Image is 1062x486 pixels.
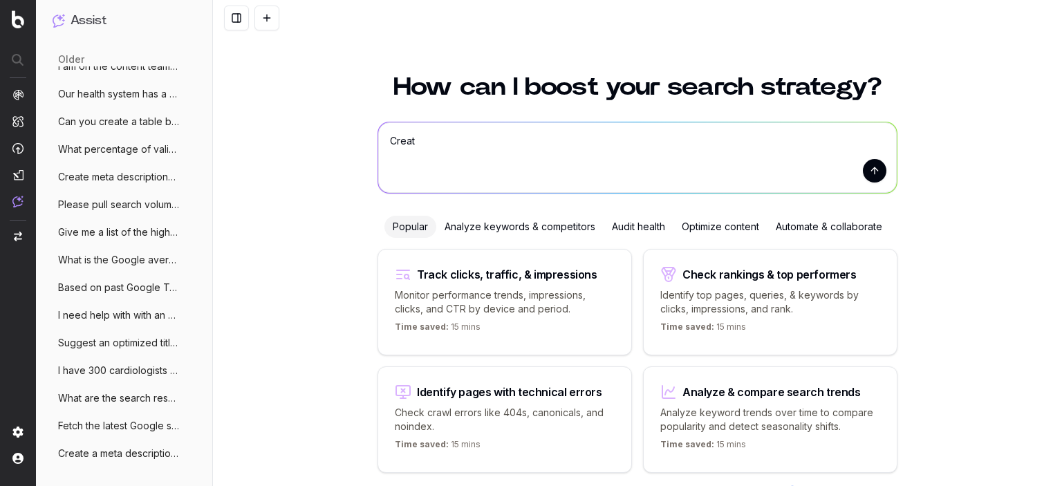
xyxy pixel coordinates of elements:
button: I am on the content team for a [US_STATE] [47,55,202,77]
div: Popular [384,216,436,238]
img: Studio [12,169,24,180]
p: 15 mins [395,439,481,456]
button: Fetch the latest Google search results f [47,415,202,437]
div: Track clicks, traffic, & impressions [417,269,597,280]
span: Fetch the latest Google search results f [58,419,180,433]
div: Analyze & compare search trends [682,386,861,398]
button: I have 300 cardiologists across [US_STATE] [47,359,202,382]
button: What are the search results for "cardiol [47,387,202,409]
span: I have 300 cardiologists across [US_STATE] [58,364,180,377]
h1: Assist [71,11,106,30]
span: Give me a list of the highest volume key [58,225,180,239]
button: Give me a list of the highest volume key [47,221,202,243]
button: Assist [53,11,196,30]
div: Automate & collaborate [767,216,891,238]
span: older [58,53,84,66]
textarea: Creat [378,122,897,193]
span: Please pull search volumes for the follo [58,198,180,212]
span: Create meta descriptions for: [URL] [58,170,180,184]
span: Based on past Google Trends data, what w [58,281,180,295]
span: Create a meta description for this [PERSON_NAME] [58,447,180,460]
img: Setting [12,427,24,438]
div: Analyze keywords & competitors [436,216,604,238]
span: Our health system has a spine treatment [58,87,180,101]
img: Assist [12,196,24,207]
span: What is the Google average search volume [58,253,180,267]
img: Switch project [14,232,22,241]
span: Can you create a table based on fields I [58,115,180,129]
span: Time saved: [660,321,714,332]
img: Activation [12,142,24,154]
button: Based on past Google Trends data, what w [47,277,202,299]
p: 15 mins [660,321,746,338]
p: Analyze keyword trends over time to compare popularity and detect seasonality shifts. [660,406,880,433]
div: Optimize content [673,216,767,238]
p: 15 mins [395,321,481,338]
h1: How can I boost your search strategy? [378,75,897,100]
button: I need help with with an HTML Extract. I [47,304,202,326]
div: Audit health [604,216,673,238]
span: What percentage of valid pages does not [58,142,180,156]
span: Suggest an optimized title and descripti [58,336,180,350]
span: Time saved: [395,321,449,332]
button: Can you create a table based on fields I [47,111,202,133]
button: What percentage of valid pages does not [47,138,202,160]
button: Please pull search volumes for the follo [47,194,202,216]
button: Create meta descriptions for: [URL] [47,166,202,188]
img: Botify logo [12,10,24,28]
span: Time saved: [660,439,714,449]
div: Check rankings & top performers [682,269,857,280]
span: Time saved: [395,439,449,449]
img: My account [12,453,24,464]
img: Intelligence [12,115,24,127]
button: What is the Google average search volume [47,249,202,271]
p: Monitor performance trends, impressions, clicks, and CTR by device and period. [395,288,615,316]
p: Identify top pages, queries, & keywords by clicks, impressions, and rank. [660,288,880,316]
span: I need help with with an HTML Extract. I [58,308,180,322]
span: What are the search results for "cardiol [58,391,180,405]
p: Check crawl errors like 404s, canonicals, and noindex. [395,406,615,433]
span: I am on the content team for a [US_STATE] [58,59,180,73]
img: Analytics [12,89,24,100]
p: 15 mins [660,439,746,456]
button: Create a meta description for this [PERSON_NAME] [47,442,202,465]
button: Our health system has a spine treatment [47,83,202,105]
button: Suggest an optimized title and descripti [47,332,202,354]
div: Identify pages with technical errors [417,386,602,398]
img: Assist [53,14,65,27]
